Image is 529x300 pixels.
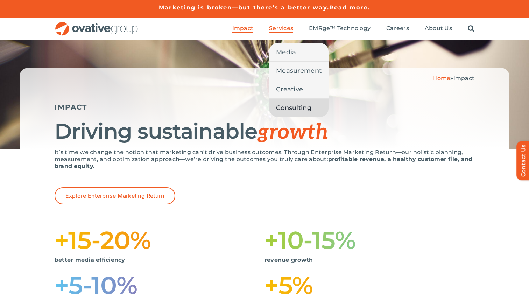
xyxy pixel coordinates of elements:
a: Creative [269,80,329,98]
span: Creative [276,84,303,94]
span: » [432,75,474,82]
span: Careers [386,25,409,32]
span: Media [276,47,296,57]
span: Measurement [276,66,322,76]
p: It’s time we change the notion that marketing can’t drive business outcomes. Through Enterprise M... [55,149,474,170]
a: Consulting [269,99,329,117]
span: Impact [232,25,253,32]
a: Measurement [269,62,329,80]
strong: revenue growth [264,257,313,263]
h5: IMPACT [55,103,474,111]
a: Explore Enterprise Marketing Return [55,187,175,204]
a: Home [432,75,450,82]
h1: Driving sustainable [55,120,474,144]
strong: better media efficiency [55,257,125,263]
span: growth [257,120,329,145]
a: Read more. [329,4,370,11]
span: EMRge™ Technology [309,25,371,32]
nav: Menu [232,18,474,40]
a: About Us [425,25,452,33]
h1: +15-20% [55,229,264,251]
a: Careers [386,25,409,33]
span: Services [269,25,293,32]
a: Marketing is broken—but there’s a better way. [159,4,329,11]
span: Consulting [276,103,311,113]
a: Media [269,43,329,61]
h1: +5% [264,274,474,296]
a: Services [269,25,293,33]
h1: +10-15% [264,229,474,251]
a: EMRge™ Technology [309,25,371,33]
strong: profitable revenue, a healthy customer file, and brand equity. [55,156,472,169]
a: Search [468,25,474,33]
a: Impact [232,25,253,33]
span: Explore Enterprise Marketing Return [65,193,164,199]
a: OG_Full_horizontal_RGB [55,21,139,28]
h1: +5-10% [55,274,264,296]
span: About Us [425,25,452,32]
span: Impact [453,75,474,82]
